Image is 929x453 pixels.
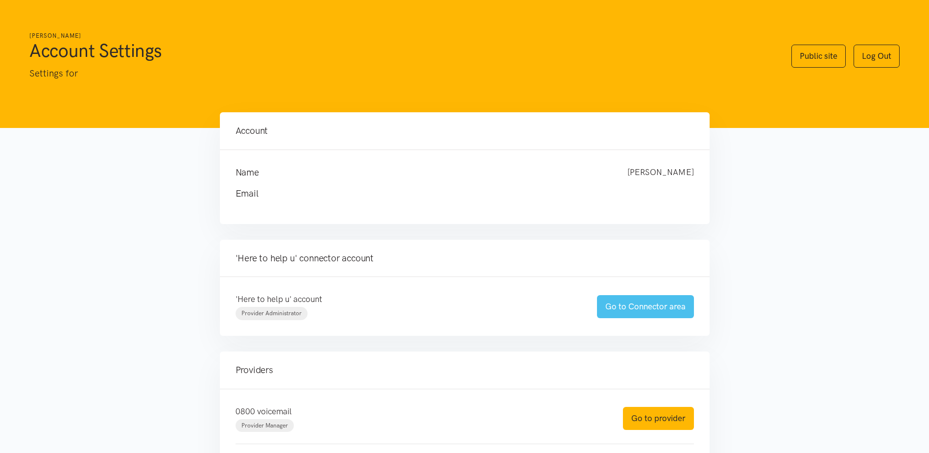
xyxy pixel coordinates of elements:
[791,45,846,68] a: Public site
[236,252,694,265] h4: 'Here to help u' connector account
[241,422,288,429] span: Provider Manager
[236,363,694,377] h4: Providers
[241,310,302,317] span: Provider Administrator
[618,166,704,179] div: [PERSON_NAME]
[236,124,694,138] h4: Account
[29,39,772,62] h1: Account Settings
[236,405,603,418] p: 0800 voicemail
[597,295,694,318] a: Go to Connector area
[854,45,900,68] a: Log Out
[29,31,772,41] h6: [PERSON_NAME]
[623,407,694,430] a: Go to provider
[236,187,674,201] h4: Email
[236,293,577,306] p: 'Here to help u' account
[236,166,608,179] h4: Name
[29,66,772,81] p: Settings for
